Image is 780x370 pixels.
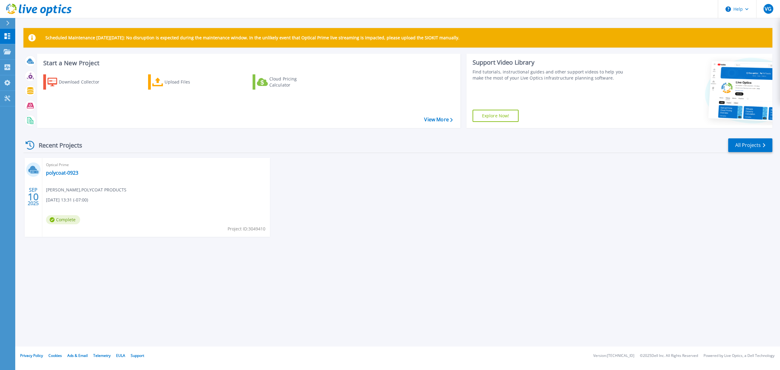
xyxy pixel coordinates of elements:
a: Telemetry [93,353,111,358]
div: Download Collector [59,76,108,88]
a: Ads & Email [67,353,88,358]
a: Explore Now! [473,110,519,122]
span: 10 [28,194,39,199]
div: Cloud Pricing Calculator [269,76,318,88]
span: VG [765,6,771,11]
a: Cloud Pricing Calculator [253,74,321,90]
div: Upload Files [165,76,213,88]
span: Optical Prime [46,162,266,168]
span: [DATE] 13:31 (-07:00) [46,197,88,203]
a: Support [131,353,144,358]
a: polycoat-0923 [46,170,78,176]
h3: Start a New Project [43,60,452,66]
a: All Projects [728,138,772,152]
a: View More [424,117,452,123]
div: Support Video Library [473,59,631,66]
a: Privacy Policy [20,353,43,358]
li: Version: [TECHNICAL_ID] [593,354,634,358]
li: © 2025 Dell Inc. All Rights Reserved [640,354,698,358]
a: Cookies [48,353,62,358]
span: [PERSON_NAME] , POLYCOAT PRODUCTS [46,187,126,193]
span: Project ID: 3049410 [228,226,265,232]
div: SEP 2025 [27,186,39,208]
a: EULA [116,353,125,358]
div: Recent Projects [23,138,90,153]
span: Complete [46,215,80,224]
a: Upload Files [148,74,216,90]
a: Download Collector [43,74,111,90]
p: Scheduled Maintenance [DATE][DATE]: No disruption is expected during the maintenance window. In t... [45,35,459,40]
li: Powered by Live Optics, a Dell Technology [704,354,775,358]
div: Find tutorials, instructional guides and other support videos to help you make the most of your L... [473,69,631,81]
